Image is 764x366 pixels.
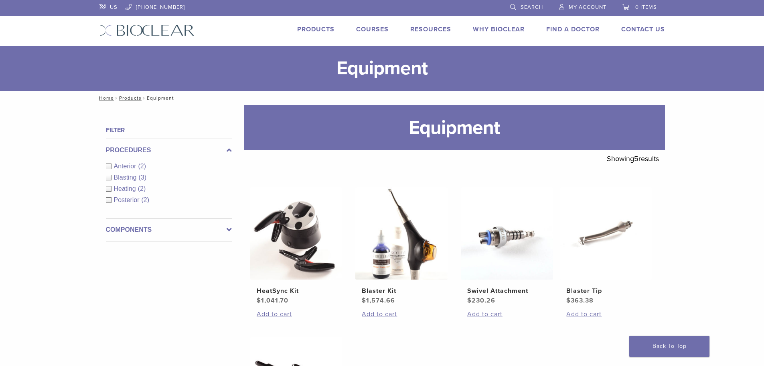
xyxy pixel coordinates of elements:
h2: HeatSync Kit [257,286,336,296]
span: (2) [138,163,146,170]
h2: Swivel Attachment [467,286,547,296]
span: (2) [142,196,150,203]
label: Components [106,225,232,235]
bdi: 1,041.70 [257,296,288,305]
img: Bioclear [99,25,195,36]
span: 0 items [635,4,657,10]
span: Heating [114,185,138,192]
a: Products [119,95,142,101]
a: HeatSync KitHeatSync Kit $1,041.70 [250,187,343,305]
a: Add to cart: “Blaster Kit” [362,309,441,319]
span: (2) [138,185,146,192]
img: HeatSync Kit [250,187,342,280]
a: Blaster TipBlaster Tip $363.38 [559,187,653,305]
bdi: 363.38 [566,296,594,305]
span: 5 [634,154,638,163]
span: My Account [569,4,606,10]
span: Posterior [114,196,142,203]
a: Contact Us [621,25,665,33]
label: Procedures [106,145,232,155]
span: Search [521,4,543,10]
bdi: 1,574.66 [362,296,395,305]
h1: Equipment [244,105,665,150]
h2: Blaster Tip [566,286,646,296]
a: Products [297,25,334,33]
a: Why Bioclear [473,25,525,33]
span: $ [566,296,571,305]
p: Showing results [607,150,659,167]
span: $ [257,296,261,305]
span: Blasting [114,174,139,181]
span: / [142,96,147,100]
span: $ [467,296,472,305]
a: Find A Doctor [546,25,600,33]
span: / [114,96,119,100]
nav: Equipment [93,91,671,105]
img: Blaster Kit [355,187,448,280]
span: $ [362,296,366,305]
h4: Filter [106,125,232,135]
img: Blaster Tip [560,187,652,280]
img: Swivel Attachment [461,187,553,280]
a: Add to cart: “HeatSync Kit” [257,309,336,319]
a: Courses [356,25,389,33]
a: Home [97,95,114,101]
a: Add to cart: “Swivel Attachment” [467,309,547,319]
a: Resources [410,25,451,33]
span: Anterior [114,163,138,170]
a: Swivel AttachmentSwivel Attachment $230.26 [460,187,554,305]
a: Add to cart: “Blaster Tip” [566,309,646,319]
h2: Blaster Kit [362,286,441,296]
a: Blaster KitBlaster Kit $1,574.66 [355,187,448,305]
bdi: 230.26 [467,296,495,305]
a: Back To Top [629,336,709,357]
span: (3) [138,174,146,181]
